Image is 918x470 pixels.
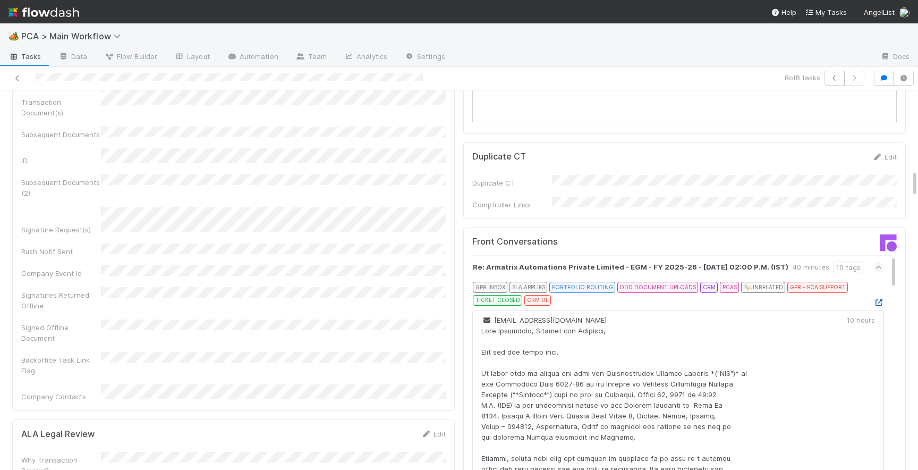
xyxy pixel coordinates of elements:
[421,430,446,438] a: Edit
[549,282,615,292] div: PORTFOLIO ROUTING
[872,153,897,161] a: Edit
[218,49,287,66] a: Automation
[805,7,847,18] a: My Tasks
[21,268,101,279] div: Company Event Id
[21,177,101,198] div: Subsequent Documents (2)
[50,49,96,66] a: Data
[872,49,918,66] a: Docs
[472,237,677,247] h5: Front Conversations
[21,224,101,235] div: Signature Request(s)
[21,391,101,402] div: Company Contacts
[864,8,895,16] span: AngelList
[166,49,218,66] a: Layout
[21,246,101,257] div: Rush Notif Sent
[700,282,718,292] div: CRM
[472,178,552,188] div: Duplicate CT
[21,129,101,140] div: Subsequent Documents
[771,7,796,18] div: Help
[8,51,41,62] span: Tasks
[899,7,909,18] img: avatar_ba0ef937-97b0-4cb1-a734-c46f876909ef.png
[8,3,79,21] img: logo-inverted-e16ddd16eac7371096b0.svg
[509,282,547,292] div: SLA APPLIES
[21,322,101,343] div: Signed Offline Document
[741,282,785,292] div: 🏷️ UNRELATED
[104,51,157,62] span: Flow Builder
[96,49,166,66] a: Flow Builder
[880,234,897,251] img: front-logo-b4b721b83371efbadf0a.svg
[834,262,863,273] div: 10 tags
[21,31,126,41] span: PCA > Main Workflow
[787,282,848,292] div: GPR - PCA SUPPORT
[805,8,847,16] span: My Tasks
[287,49,335,66] a: Team
[21,155,101,166] div: ID
[21,429,95,440] h5: ALA Legal Review
[21,355,101,376] div: Backoffice Task Link Flag
[472,152,526,162] h5: Duplicate CT
[472,199,552,210] div: Comptroller Links
[617,282,698,292] div: DDD DOCUMENT UPLOADS
[524,295,551,306] div: CRM DL
[473,282,507,292] div: GPR INBOX
[473,262,788,273] strong: Re: Armatrix Automations Private Limited - EGM - FY 2025-26 - [DATE] 02:00 P.M. (IST)
[847,315,875,325] div: 10 hours
[481,316,607,324] span: [EMAIL_ADDRESS][DOMAIN_NAME]
[720,282,739,292] div: PCAS
[21,290,101,311] div: Signatures Returned Offline
[785,72,820,83] span: 8 of 8 tasks
[8,31,19,40] span: 🏕️
[473,295,522,306] div: TICKET CLOSED
[21,97,101,118] div: Transaction Document(s)
[793,262,829,273] div: 40 minutes
[396,49,454,66] a: Settings
[335,49,396,66] a: Analytics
